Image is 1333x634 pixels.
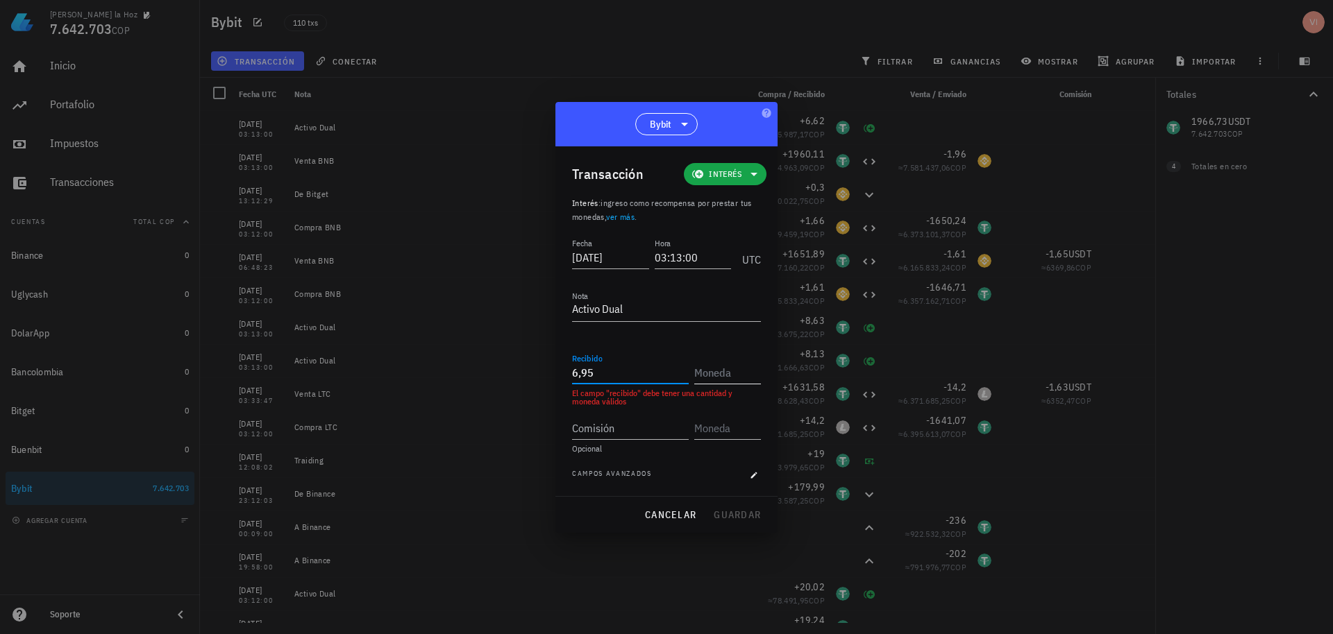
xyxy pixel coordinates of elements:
span: Campos avanzados [572,468,652,482]
label: Fecha [572,238,592,248]
a: ver más [606,212,635,222]
span: cancelar [644,508,696,521]
input: Moneda [694,417,758,439]
div: Opcional [572,445,761,453]
span: Interés [709,167,741,181]
div: UTC [737,238,761,273]
label: Hora [655,238,671,248]
p: : [572,196,761,224]
button: cancelar [639,502,702,527]
label: Nota [572,291,588,301]
label: Recibido [572,353,603,363]
div: El campo "recibido" debe tener una cantidad y moneda válidos [572,389,761,406]
span: ingreso como recompensa por prestar tus monedas, . [572,198,752,222]
input: Moneda [694,361,758,384]
span: Bybit [650,117,671,131]
span: Interés [572,198,598,208]
div: Transacción [572,163,644,185]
